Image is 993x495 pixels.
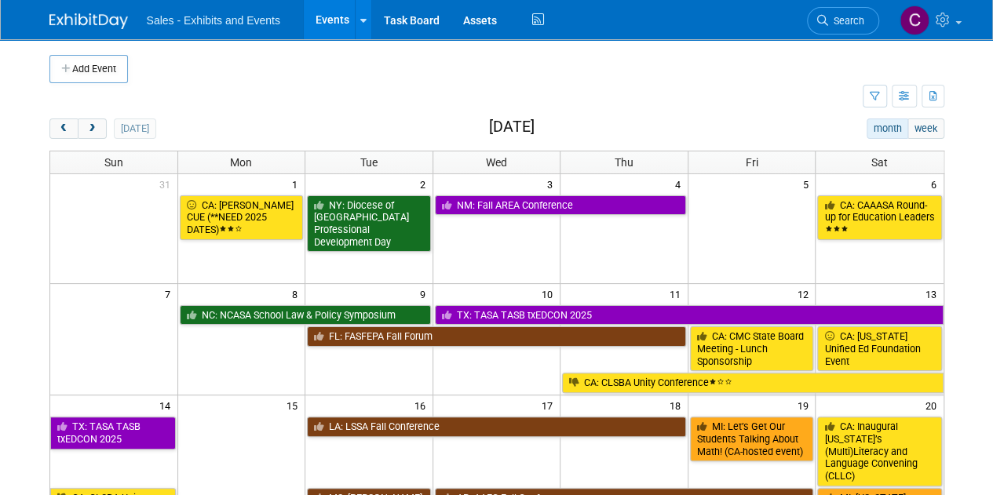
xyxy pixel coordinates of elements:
span: 18 [668,395,688,415]
span: 12 [795,284,815,304]
a: CA: CMC State Board Meeting - Lunch Sponsorship [690,326,814,371]
a: FL: FASFEPA Fall Forum [307,326,686,347]
a: NY: Diocese of [GEOGRAPHIC_DATA] Professional Development Day [307,195,431,253]
span: 31 [158,174,177,194]
img: Christine Lurz [900,5,929,35]
span: 1 [290,174,305,194]
span: 7 [163,284,177,304]
button: [DATE] [114,118,155,139]
span: Fri [746,156,758,169]
a: CA: [PERSON_NAME] CUE (**NEED 2025 DATES) [180,195,304,240]
span: 13 [924,284,944,304]
span: Sales - Exhibits and Events [147,14,280,27]
span: Tue [360,156,378,169]
button: next [78,118,107,139]
span: Wed [486,156,507,169]
span: 4 [674,174,688,194]
span: 6 [929,174,944,194]
a: CA: CAAASA Round-up for Education Leaders [817,195,941,240]
span: 20 [924,395,944,415]
a: CA: [US_STATE] Unified Ed Foundation Event [817,326,941,371]
a: MI: Let’s Get Our Students Talking About Math! (CA-hosted event) [690,417,814,461]
a: TX: TASA TASB txEDCON 2025 [50,417,176,449]
a: Search [807,7,879,35]
span: 14 [158,395,177,415]
span: 16 [413,395,433,415]
a: CA: Inaugural [US_STATE]’s (Multi)Literacy and Language Convening (CLLC) [817,417,941,486]
span: 2 [418,174,433,194]
span: Thu [615,156,633,169]
button: month [867,118,908,139]
button: week [907,118,944,139]
span: 9 [418,284,433,304]
span: Search [828,15,864,27]
span: 10 [540,284,560,304]
span: Sat [871,156,888,169]
span: 19 [795,395,815,415]
span: Sun [104,156,123,169]
span: 15 [285,395,305,415]
a: NM: Fall AREA Conference [435,195,686,216]
span: Mon [230,156,252,169]
a: CA: CLSBA Unity Conference [562,373,943,393]
span: 3 [546,174,560,194]
button: Add Event [49,55,128,83]
span: 8 [290,284,305,304]
img: ExhibitDay [49,13,128,29]
span: 5 [801,174,815,194]
h2: [DATE] [488,118,534,136]
button: prev [49,118,78,139]
a: NC: NCASA School Law & Policy Symposium [180,305,431,326]
span: 17 [540,395,560,415]
a: TX: TASA TASB txEDCON 2025 [435,305,944,326]
span: 11 [668,284,688,304]
a: LA: LSSA Fall Conference [307,417,686,437]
